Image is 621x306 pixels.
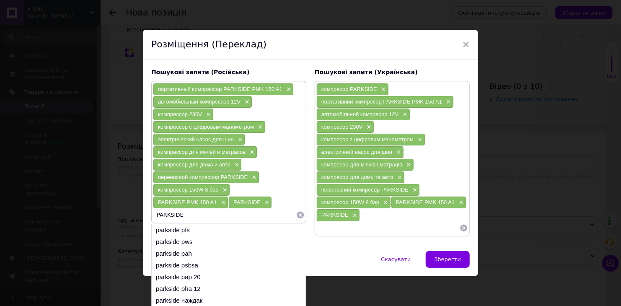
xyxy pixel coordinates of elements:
li: parkside pfs [152,224,306,236]
span: компресор для м’ячів і матраців [321,161,402,168]
span: × [221,187,228,194]
span: электрический насос для шин [158,136,234,143]
li: parkside psbsa [152,259,306,271]
span: × [219,199,226,206]
span: × [404,161,411,169]
span: переносний компресор PARKSIDE [321,187,409,193]
span: × [411,187,417,194]
li: parkside pws [152,236,306,248]
span: PARKSIDE [321,212,349,218]
span: портативный компрессор PARKSIDE PMK 150 A1 [158,86,282,92]
span: × [243,99,249,106]
span: × [401,111,407,118]
span: × [285,86,291,93]
span: × [250,174,256,181]
li: parkside pah [152,248,306,259]
span: Пошукові запити (Російська) [151,69,250,75]
span: компресор з цифровим манометром [321,136,414,143]
span: компрессор с цифровым манометром [158,124,254,130]
span: портативний компресор PARKSIDE PMK 150 A1 [321,99,442,105]
span: × [248,149,254,156]
span: × [416,136,422,143]
li: parkside pap 20 [152,271,306,283]
button: Зберегти [426,251,470,268]
span: компресор для дому та авто [321,174,393,180]
button: Скасувати [372,251,419,268]
span: компрессор для дома и авто [158,161,230,168]
span: Скасувати [381,256,411,262]
span: × [256,124,263,131]
span: автомобильный компрессор 12V [158,99,241,105]
span: × [233,161,239,169]
span: компрессор 230V [158,111,202,117]
span: × [204,111,211,118]
span: × [365,124,372,131]
span: Пошукові запити (Українська) [315,69,418,75]
span: × [381,199,388,206]
span: автомобільний компресор 12V [321,111,398,117]
span: компрессор 150W 8 бар [158,187,219,193]
span: × [396,174,402,181]
span: × [462,37,470,52]
span: PARKSIDE PMK 150 A1 [158,199,217,205]
span: PARKSIDE PMK 150 A1 [396,199,455,205]
span: × [351,212,357,219]
span: компресор PARKSIDE [321,86,377,92]
span: × [444,99,451,106]
span: компресор 150W 8 бар [321,199,379,205]
span: PARKSIDE [233,199,261,205]
span: Зберегти [435,256,461,262]
strong: Компрессор PARKSIDE PMK 150 A1 12V/230V с цифровым дисплеем [85,9,269,16]
li: parkside pha 12 [152,283,306,295]
span: × [236,136,243,143]
div: Розміщення (Переклад) [143,30,478,60]
span: електричний насос для шин [321,149,392,155]
span: × [379,86,386,93]
span: × [394,149,401,156]
span: × [457,199,463,206]
span: компрессор для мячей и матрасов [158,149,246,155]
span: переносной компрессор PARKSIDE [158,174,248,180]
span: компресор 230V [321,124,363,130]
span: × [263,199,269,206]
